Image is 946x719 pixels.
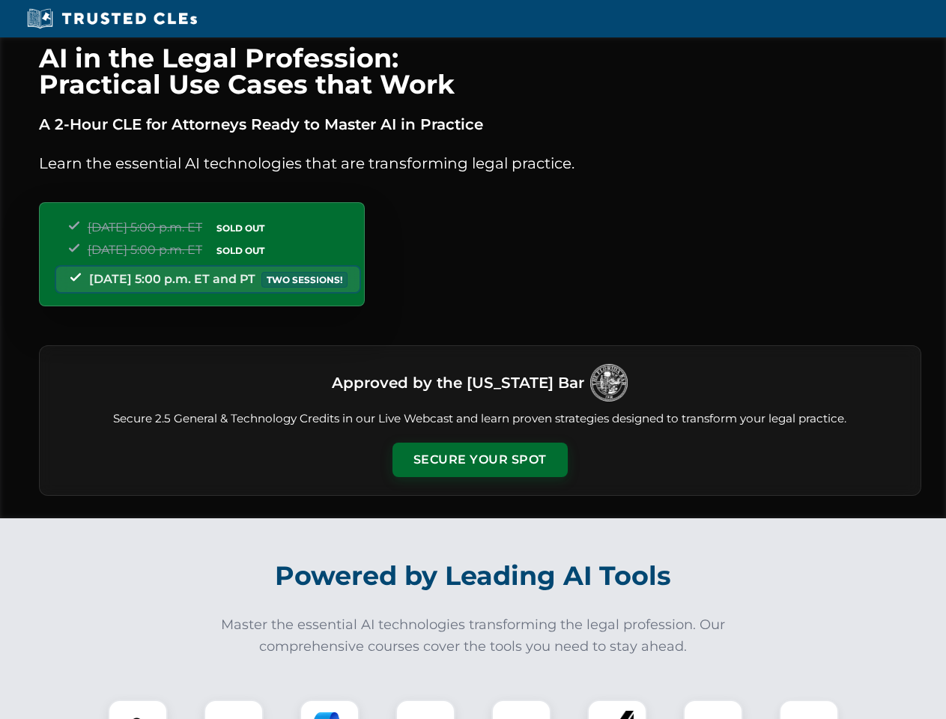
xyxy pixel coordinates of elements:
p: Master the essential AI technologies transforming the legal profession. Our comprehensive courses... [211,614,736,658]
p: Secure 2.5 General & Technology Credits in our Live Webcast and learn proven strategies designed ... [58,410,903,428]
img: Logo [590,364,628,401]
h1: AI in the Legal Profession: Practical Use Cases that Work [39,45,921,97]
img: Trusted CLEs [22,7,201,30]
h3: Approved by the [US_STATE] Bar [332,369,584,396]
span: SOLD OUT [211,243,270,258]
span: [DATE] 5:00 p.m. ET [88,220,202,234]
button: Secure Your Spot [392,443,568,477]
span: [DATE] 5:00 p.m. ET [88,243,202,257]
h2: Powered by Leading AI Tools [58,550,888,602]
p: A 2-Hour CLE for Attorneys Ready to Master AI in Practice [39,112,921,136]
span: SOLD OUT [211,220,270,236]
p: Learn the essential AI technologies that are transforming legal practice. [39,151,921,175]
